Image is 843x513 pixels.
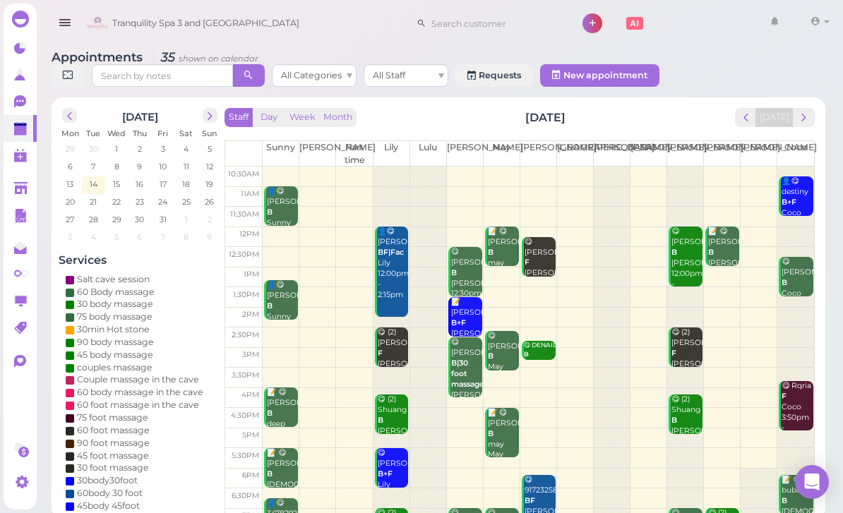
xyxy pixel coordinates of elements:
[77,286,155,298] div: 60 Body massage
[782,198,796,207] b: B+F
[136,231,143,243] span: 6
[86,128,100,138] span: Tue
[136,160,143,173] span: 9
[113,231,120,243] span: 5
[451,318,466,327] b: B+F
[299,141,336,167] th: [PERSON_NAME]
[77,373,199,386] div: Couple massage in the cave
[202,128,217,138] span: Sun
[266,280,298,354] div: 👤😋 [PERSON_NAME] Sunny 1:20pm - 2:20pm
[378,469,393,478] b: B+F
[111,213,123,226] span: 29
[563,70,647,80] span: New appointment
[92,64,233,87] input: Search by notes
[373,70,405,80] span: All Staff
[232,451,259,460] span: 5:30pm
[77,399,199,411] div: 60 foot massage in the cave
[77,336,154,349] div: 90 body massage
[229,250,259,259] span: 12:30pm
[671,394,702,489] div: 😋 (2) Shuang [PERSON_NAME] |[PERSON_NAME] 4:10pm - 5:10pm
[319,108,357,127] button: Month
[704,141,741,167] th: [PERSON_NAME]
[77,361,153,374] div: couples massage
[182,160,191,173] span: 11
[77,349,153,361] div: 45 body massage
[782,278,787,287] b: B
[203,195,215,208] span: 26
[203,108,217,123] button: next
[160,143,167,155] span: 3
[488,351,494,361] b: B
[487,331,519,404] div: 😋 [PERSON_NAME] May 2:35pm - 3:35pm
[182,143,190,155] span: 4
[795,465,829,499] div: Open Intercom Messenger
[179,54,258,64] small: shown on calendar
[483,141,520,167] th: May
[378,416,383,425] b: B
[88,143,100,155] span: 30
[65,178,75,191] span: 13
[708,248,714,257] b: B
[231,411,259,420] span: 4:30pm
[88,213,100,226] span: 28
[781,257,813,330] div: 😋 [PERSON_NAME] Coco 12:45pm - 1:45pm
[90,231,97,243] span: 4
[241,189,259,198] span: 11am
[77,474,138,487] div: 30body30foot
[230,210,259,219] span: 11:30am
[451,358,484,389] b: B|30 foot massage
[446,141,483,167] th: [PERSON_NAME]
[184,213,189,226] span: 1
[59,253,221,267] h4: Services
[671,349,676,358] b: F
[232,491,259,500] span: 6:30pm
[450,247,482,320] div: 😋 [PERSON_NAME] [PERSON_NAME] 12:30pm - 1:45pm
[112,178,121,191] span: 15
[667,141,704,167] th: [PERSON_NAME]
[77,487,143,500] div: 60body 30 foot
[781,381,813,444] div: 😋 Rqria Coco 3:50pm - 5:05pm
[671,327,702,422] div: 😋 (2) [PERSON_NAME] [PERSON_NAME] |[PERSON_NAME] 2:30pm - 3:30pm
[134,178,145,191] span: 16
[409,141,446,167] th: Lulu
[77,424,150,437] div: 60 foot massage
[77,323,150,336] div: 30min Hot stone
[671,227,702,300] div: 😋 [PERSON_NAME] [PERSON_NAME] 12:00pm - 1:30pm
[450,337,482,432] div: 😋 [PERSON_NAME] [PERSON_NAME] 2:45pm - 4:15pm
[62,108,77,123] button: prev
[556,141,593,167] th: [GEOGRAPHIC_DATA]
[61,128,79,138] span: Mon
[336,141,373,167] th: Part time
[782,392,787,401] b: F
[77,310,153,323] div: 75 body massage
[182,231,190,243] span: 8
[793,108,815,127] button: next
[206,213,213,226] span: 2
[524,341,581,377] div: 😋 DENAIL [PERSON_NAME] 2:50pm - 3:20pm
[225,108,253,127] button: Staff
[242,350,259,359] span: 3pm
[781,176,813,250] div: 👤😋 destiny Coco 10:45am - 11:45am
[77,298,153,310] div: 30 body massage
[267,301,273,310] b: B
[426,12,563,35] input: Search customer
[133,213,145,226] span: 30
[112,4,299,43] span: Tranquility Spa 3 and [GEOGRAPHIC_DATA]
[77,500,140,512] div: 45body 45foot
[206,143,213,155] span: 5
[66,160,74,173] span: 6
[114,143,119,155] span: 1
[113,160,121,173] span: 8
[244,270,259,279] span: 1pm
[157,160,168,173] span: 10
[158,213,168,226] span: 31
[488,429,494,438] b: B
[111,195,122,208] span: 22
[66,231,73,243] span: 3
[267,207,273,217] b: B
[88,178,99,191] span: 14
[487,227,519,310] div: 📝 😋 [PERSON_NAME] may May 12:00pm - 1:00pm
[157,195,169,208] span: 24
[232,370,259,380] span: 3:30pm
[266,387,298,471] div: 📝 😋 [PERSON_NAME] deep Sunny 4:00pm - 5:00pm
